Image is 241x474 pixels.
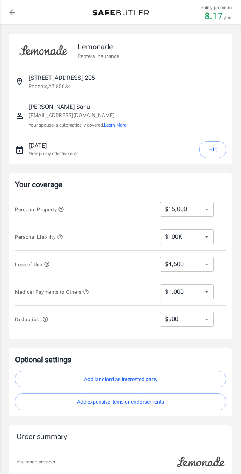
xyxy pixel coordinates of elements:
[15,207,64,212] span: Personal Property
[15,234,63,240] span: Personal Liability
[15,232,63,241] button: Personal Liability
[29,73,95,82] p: [STREET_ADDRESS] 205
[15,77,24,86] svg: Insured address
[29,141,78,150] p: [DATE]
[29,102,126,111] p: [PERSON_NAME] Sahu
[104,122,126,128] button: Learn More
[29,111,126,119] p: [EMAIL_ADDRESS][DOMAIN_NAME]
[15,371,226,388] button: Add landlord as interested party
[15,260,50,269] button: Loss of Use
[92,10,149,16] img: Back to quotes
[15,179,226,190] p: Your coverage
[78,41,119,52] p: Lemonade
[17,431,224,442] div: Order summary
[172,451,229,472] img: Lemonade
[15,317,48,322] span: Deductible
[15,111,24,120] svg: Insured person
[15,145,24,154] svg: New policy start date
[204,12,223,21] p: 8.17
[29,122,126,129] p: Your spouse is automatically covered.
[15,393,226,410] button: Add expensive items or endorsements
[5,5,20,20] a: back to quotes
[17,458,55,466] p: Insurance provider
[15,262,50,267] span: Loss of Use
[201,4,232,11] p: Policy premium
[15,287,89,296] button: Medical Payments to Others
[15,205,64,214] button: Personal Property
[224,14,232,21] p: /mo
[78,52,119,60] p: Renters Insurance
[199,141,226,158] button: Edit
[15,315,48,324] button: Deductible
[15,354,226,365] p: Optional settings
[15,40,72,61] img: Lemonade
[15,289,89,295] span: Medical Payments to Others
[29,150,78,157] p: New policy effective date
[29,82,71,90] p: Phoenix , AZ 85034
